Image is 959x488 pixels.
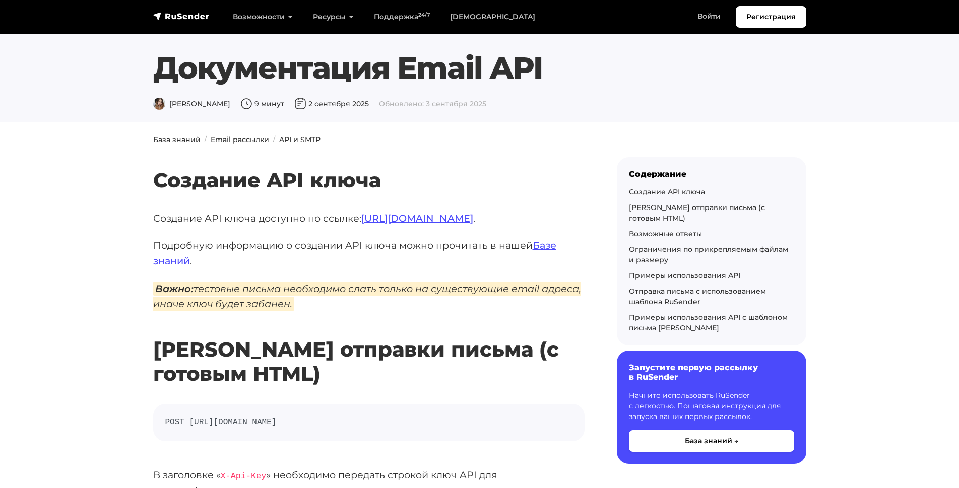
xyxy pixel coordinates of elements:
[687,6,731,27] a: Войти
[629,363,794,382] h6: Запустите первую рассылку в RuSender
[736,6,806,28] a: Регистрация
[211,135,269,144] a: Email рассылки
[294,98,306,110] img: Дата публикации
[629,271,740,280] a: Примеры использования API
[361,212,473,224] a: [URL][DOMAIN_NAME]
[279,135,321,144] a: API и SMTP
[153,238,585,268] p: Подробную информацию о создании API ключа можно прочитать в нашей .
[221,471,267,481] code: X-Api-Key
[629,245,788,264] a: Ограничения по прикрепляемым файлам и размеру
[147,134,812,145] nav: breadcrumb
[153,99,230,108] span: [PERSON_NAME]
[153,308,585,386] h2: [PERSON_NAME] отправки письма (с готовым HTML)
[629,287,766,306] a: Отправка письма с использованием шаблона RuSender
[379,99,486,108] span: Обновлено: 3 сентября 2025
[153,211,585,226] p: Создание API ключа доступно по ссылке: .
[364,7,440,27] a: Поддержка24/7
[223,7,303,27] a: Возможности
[629,430,794,452] button: База знаний →
[629,229,702,238] a: Возможные ответы
[153,50,806,86] h1: Документация Email API
[440,7,545,27] a: [DEMOGRAPHIC_DATA]
[294,99,369,108] span: 2 сентября 2025
[629,390,794,422] p: Начните использовать RuSender с легкостью. Пошаговая инструкция для запуска ваших первых рассылок.
[629,187,705,196] a: Создание API ключа
[153,239,556,267] a: Базе знаний
[418,12,430,18] sup: 24/7
[240,98,252,110] img: Время чтения
[165,416,572,429] code: POST [URL][DOMAIN_NAME]
[617,351,806,463] a: Запустите первую рассылку в RuSender Начните использовать RuSender с легкостью. Пошаговая инструк...
[303,7,364,27] a: Ресурсы
[153,282,581,311] em: тестовые письма необходимо слать только на существующие email адреса, иначе ключ будет забанен.
[153,135,201,144] a: База знаний
[240,99,284,108] span: 9 минут
[155,283,194,295] strong: Важно:
[629,169,794,179] div: Содержание
[629,203,765,223] a: [PERSON_NAME] отправки письма (с готовым HTML)
[153,138,585,192] h2: Создание API ключа
[629,313,788,332] a: Примеры использования API с шаблоном письма [PERSON_NAME]
[153,11,210,21] img: RuSender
